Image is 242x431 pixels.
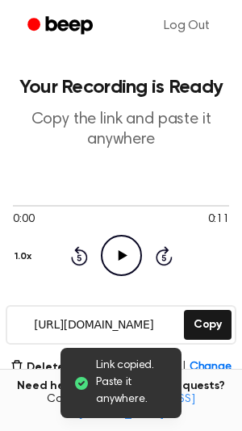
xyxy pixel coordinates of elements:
span: 0:11 [208,211,229,228]
h1: Your Recording is Ready [13,77,229,97]
span: | [182,359,186,376]
span: Link copied. Paste it anywhere. [96,358,169,408]
p: Copy the link and paste it anywhere [13,110,229,150]
button: Never Expires|Change [90,359,232,376]
span: Change [190,359,232,376]
button: Delete [10,359,65,376]
a: Log Out [148,6,226,45]
a: [EMAIL_ADDRESS][DOMAIN_NAME] [78,394,195,420]
button: 1.0x [13,243,37,270]
span: Contact us [10,393,232,421]
button: Copy [184,310,232,340]
span: 0:00 [13,211,34,228]
a: Beep [16,10,107,42]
